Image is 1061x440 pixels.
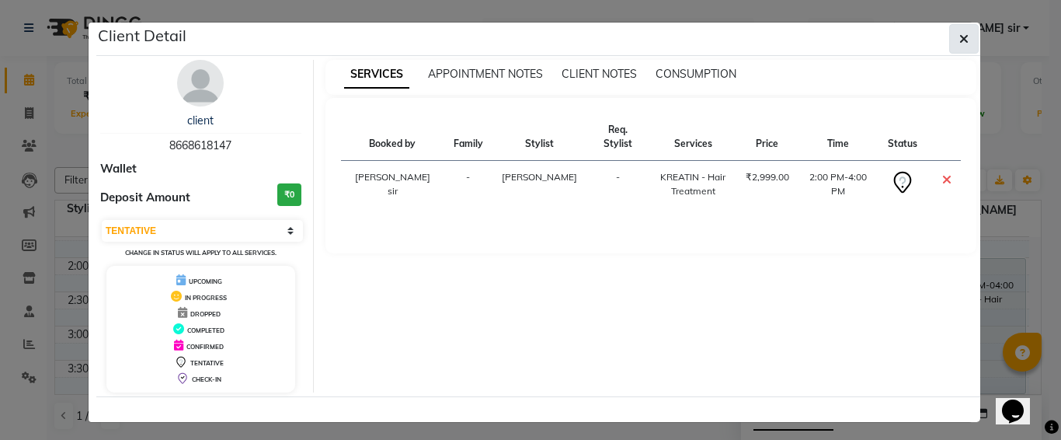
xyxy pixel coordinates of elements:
img: avatar [177,60,224,107]
h3: ₹0 [277,183,301,206]
th: Req. Stylist [586,113,650,161]
span: CHECK-IN [192,375,221,383]
th: Booked by [341,113,444,161]
small: Change in status will apply to all services. [125,249,277,257]
th: Price [736,113,798,161]
span: SERVICES [344,61,409,89]
th: Services [650,113,736,161]
span: UPCOMING [189,278,222,285]
span: IN PROGRESS [185,294,227,302]
th: Stylist [492,113,586,161]
span: COMPLETED [187,327,224,334]
td: 2:00 PM-4:00 PM [798,161,878,208]
td: - [444,161,492,208]
span: CONSUMPTION [656,67,736,81]
a: client [187,113,214,127]
iframe: chat widget [996,378,1045,424]
td: [PERSON_NAME] sir [341,161,444,208]
td: - [586,161,650,208]
span: APPOINTMENT NOTES [428,67,543,81]
h5: Client Detail [98,24,186,47]
div: ₹2,999.00 [746,170,789,184]
span: Wallet [100,160,137,178]
th: Status [878,113,927,161]
span: Deposit Amount [100,189,190,207]
th: Family [444,113,492,161]
span: CONFIRMED [186,343,224,351]
div: KREATIN - Hair Treatment [659,170,727,198]
span: [PERSON_NAME] [502,171,577,183]
span: 8668618147 [169,138,231,152]
span: DROPPED [190,310,221,318]
span: TENTATIVE [190,359,224,367]
th: Time [798,113,878,161]
span: CLIENT NOTES [562,67,637,81]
